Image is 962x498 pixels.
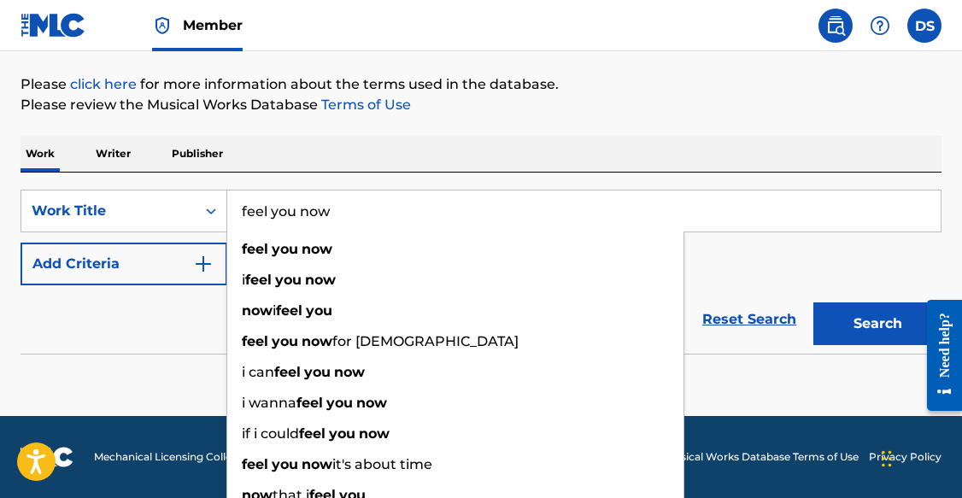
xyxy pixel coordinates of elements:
img: search [825,15,846,36]
iframe: Chat Widget [877,416,962,498]
span: if i could [242,425,299,442]
a: Reset Search [694,301,805,338]
span: i can [242,364,274,380]
img: 9d2ae6d4665cec9f34b9.svg [193,254,214,274]
span: Member [183,15,243,35]
p: Writer [91,136,136,172]
strong: feel [299,425,326,442]
strong: feel [242,456,268,472]
span: i wanna [242,395,296,411]
a: Musical Works Database Terms of Use [665,449,859,465]
span: it's about time [332,456,432,472]
a: Privacy Policy [869,449,941,465]
a: click here [70,76,137,92]
span: for [DEMOGRAPHIC_DATA] [332,333,519,349]
strong: now [305,272,336,288]
strong: you [272,456,298,472]
strong: feel [276,302,302,319]
strong: feel [245,272,272,288]
strong: now [242,302,273,319]
div: Drag [882,433,892,484]
div: Work Title [32,201,185,221]
button: Search [813,302,941,345]
a: Terms of Use [318,97,411,113]
p: Please for more information about the terms used in the database. [21,74,941,95]
strong: now [302,333,332,349]
strong: feel [242,241,268,257]
strong: now [302,456,332,472]
strong: you [272,333,298,349]
strong: you [329,425,355,442]
strong: feel [296,395,323,411]
p: Publisher [167,136,228,172]
div: Help [863,9,897,43]
strong: now [302,241,332,257]
iframe: Resource Center [914,285,962,426]
span: Mechanical Licensing Collective © 2025 [94,449,292,465]
a: Public Search [818,9,853,43]
p: Work [21,136,60,172]
img: logo [21,447,73,467]
span: i [273,302,276,319]
span: i [242,272,245,288]
div: User Menu [907,9,941,43]
strong: now [359,425,390,442]
img: Top Rightsholder [152,15,173,36]
strong: you [306,302,332,319]
strong: you [275,272,302,288]
strong: now [334,364,365,380]
button: Add Criteria [21,243,227,285]
strong: feel [242,333,268,349]
strong: you [272,241,298,257]
strong: you [304,364,331,380]
p: Please review the Musical Works Database [21,95,941,115]
img: MLC Logo [21,13,86,38]
strong: now [356,395,387,411]
img: help [870,15,890,36]
form: Search Form [21,190,941,354]
strong: feel [274,364,301,380]
strong: you [326,395,353,411]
